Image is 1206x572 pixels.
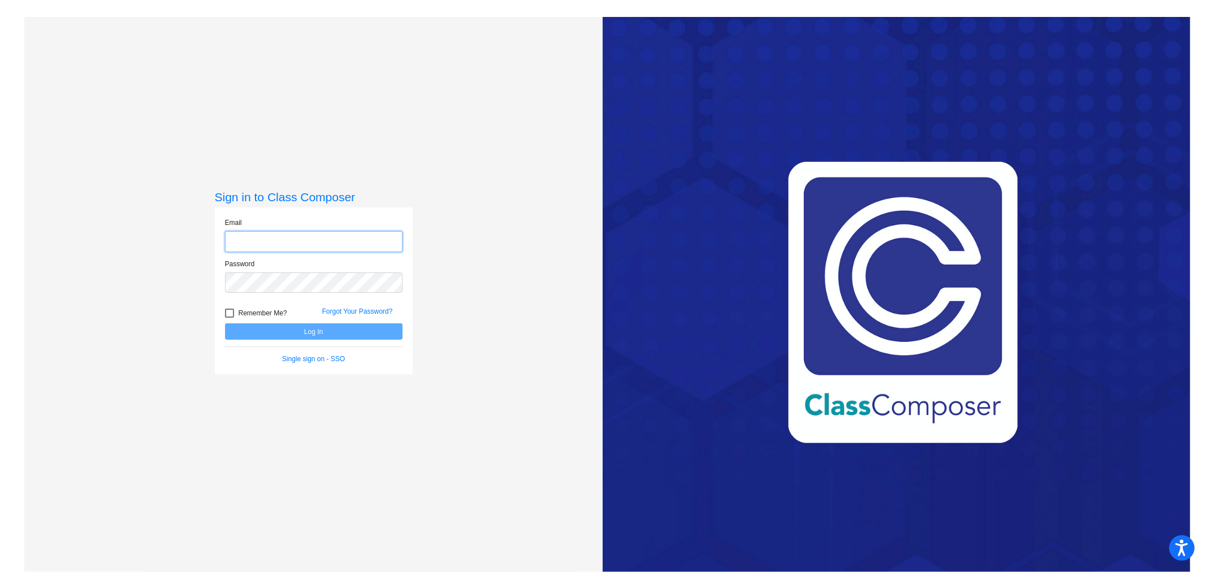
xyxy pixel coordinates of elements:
a: Single sign on - SSO [282,355,345,363]
h3: Sign in to Class Composer [215,190,413,204]
button: Log In [225,323,403,340]
a: Forgot Your Password? [322,307,393,315]
label: Password [225,259,255,269]
label: Email [225,218,242,228]
span: Remember Me? [239,306,287,320]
